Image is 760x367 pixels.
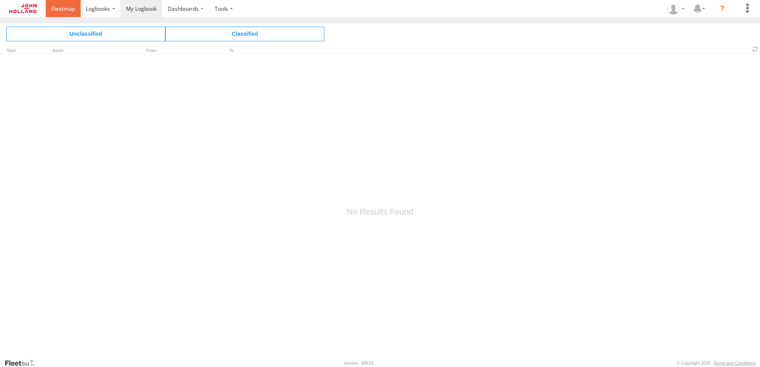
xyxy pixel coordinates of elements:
div: Asset [52,49,132,53]
div: From [135,49,215,53]
div: To [218,49,297,53]
span: Refresh [750,45,760,53]
div: Click to Sort [6,49,30,53]
span: Click to view Classified Trips [165,27,324,41]
a: Visit our Website [4,359,41,367]
a: Return to Dashboard [2,2,44,15]
span: Click to view Unclassified Trips [6,27,165,41]
div: Version: 309.01 [344,361,374,365]
i: ? [716,2,729,15]
div: Callum Conneely [665,3,688,15]
div: © Copyright 2025 - [677,361,756,365]
img: jhg-logo.svg [9,4,37,13]
a: Terms and Conditions [713,361,756,365]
